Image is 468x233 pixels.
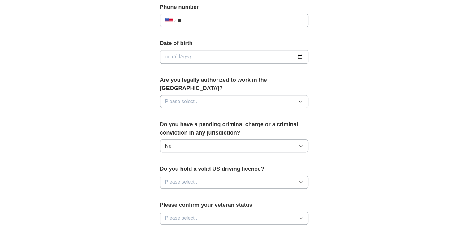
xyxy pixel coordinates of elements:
[160,95,308,108] button: Please select...
[160,201,308,209] label: Please confirm your veteran status
[165,178,199,186] span: Please select...
[165,98,199,105] span: Please select...
[160,165,308,173] label: Do you hold a valid US driving licence?
[160,176,308,189] button: Please select...
[165,142,171,150] span: No
[165,214,199,222] span: Please select...
[160,212,308,225] button: Please select...
[160,139,308,152] button: No
[160,3,308,11] label: Phone number
[160,120,308,137] label: Do you have a pending criminal charge or a criminal conviction in any jurisdiction?
[160,76,308,93] label: Are you legally authorized to work in the [GEOGRAPHIC_DATA]?
[160,39,308,48] label: Date of birth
